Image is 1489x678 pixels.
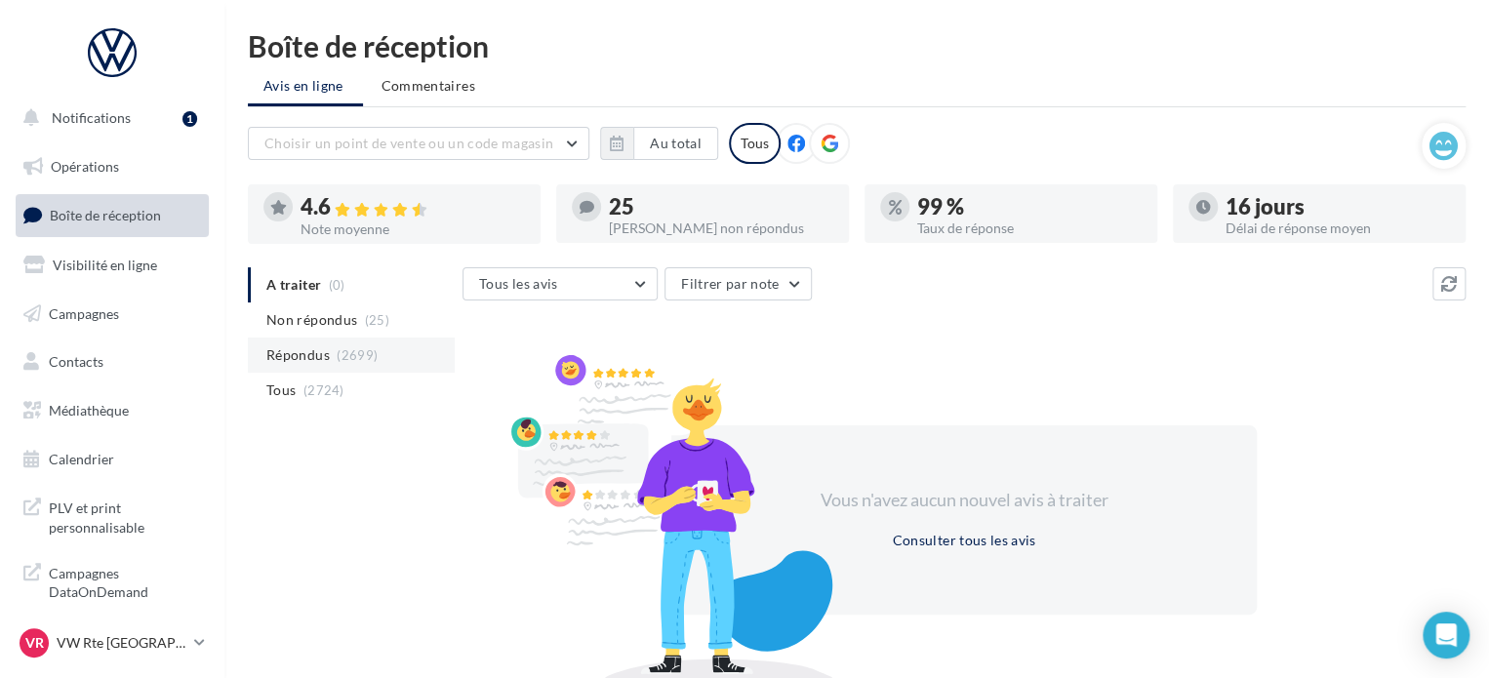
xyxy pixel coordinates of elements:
[600,127,718,160] button: Au total
[884,529,1043,552] button: Consulter tous les avis
[463,267,658,300] button: Tous les avis
[917,196,1142,218] div: 99 %
[266,345,330,365] span: Répondus
[479,275,558,292] span: Tous les avis
[337,347,378,363] span: (2699)
[301,196,525,219] div: 4.6
[51,158,119,175] span: Opérations
[182,111,197,127] div: 1
[53,257,157,273] span: Visibilité en ligne
[12,552,213,610] a: Campagnes DataOnDemand
[52,109,131,126] span: Notifications
[12,439,213,480] a: Calendrier
[1423,612,1469,658] div: Open Intercom Messenger
[664,267,812,300] button: Filtrer par note
[12,146,213,187] a: Opérations
[49,402,129,419] span: Médiathèque
[49,304,119,321] span: Campagnes
[248,31,1466,60] div: Boîte de réception
[264,135,553,151] span: Choisir un point de vente ou un code magasin
[49,353,103,370] span: Contacts
[57,633,186,653] p: VW Rte [GEOGRAPHIC_DATA]
[1226,196,1450,218] div: 16 jours
[49,451,114,467] span: Calendrier
[266,380,296,400] span: Tous
[12,294,213,335] a: Campagnes
[12,98,205,139] button: Notifications 1
[16,624,209,661] a: VR VW Rte [GEOGRAPHIC_DATA]
[49,495,201,537] span: PLV et print personnalisable
[266,310,357,330] span: Non répondus
[50,207,161,223] span: Boîte de réception
[365,312,389,328] span: (25)
[12,390,213,431] a: Médiathèque
[248,127,589,160] button: Choisir un point de vente ou un code magasin
[12,245,213,286] a: Visibilité en ligne
[609,221,833,235] div: [PERSON_NAME] non répondus
[729,123,781,164] div: Tous
[609,196,833,218] div: 25
[382,76,475,96] span: Commentaires
[12,341,213,382] a: Contacts
[633,127,718,160] button: Au total
[796,488,1132,513] div: Vous n'avez aucun nouvel avis à traiter
[25,633,44,653] span: VR
[12,487,213,544] a: PLV et print personnalisable
[1226,221,1450,235] div: Délai de réponse moyen
[49,560,201,602] span: Campagnes DataOnDemand
[303,382,344,398] span: (2724)
[917,221,1142,235] div: Taux de réponse
[12,194,213,236] a: Boîte de réception
[301,222,525,236] div: Note moyenne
